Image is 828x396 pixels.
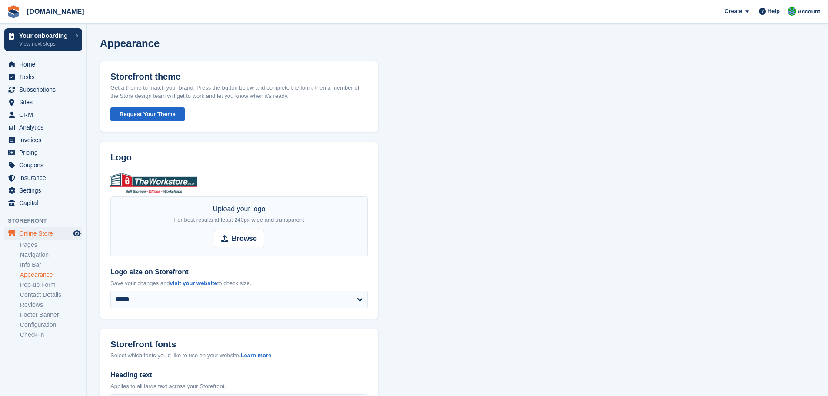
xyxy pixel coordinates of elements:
span: Capital [19,197,71,209]
button: Request Your Theme [110,107,185,122]
p: Your onboarding [19,33,71,39]
span: Coupons [19,159,71,171]
span: Create [725,7,742,16]
span: Storefront [8,216,86,225]
span: Pricing [19,146,71,159]
a: Configuration [20,321,82,329]
img: Mark Bignell [788,7,796,16]
p: View next steps [19,40,71,48]
h2: Storefront theme [110,72,180,82]
a: Navigation [20,251,82,259]
a: Preview store [72,228,82,239]
span: Tasks [19,71,71,83]
input: Browse [214,230,264,247]
span: For best results at least 240px wide and transparent [174,216,304,223]
img: stora-icon-8386f47178a22dfd0bd8f6a31ec36ba5ce8667c1dd55bd0f319d3a0aa187defe.svg [7,5,20,18]
a: menu [4,96,82,108]
span: Help [768,7,780,16]
p: Get a theme to match your brand. Press the button below and complete the form, then a member of t... [110,83,368,100]
a: menu [4,134,82,146]
div: Select which fonts you'd like to use on your website. [110,351,368,360]
span: Settings [19,184,71,196]
img: TWS%20-%20LOGO-1000.png [110,173,197,193]
strong: Browse [232,233,257,244]
span: Subscriptions [19,83,71,96]
a: visit your website [170,280,217,286]
span: Home [19,58,71,70]
a: menu [4,58,82,70]
a: menu [4,159,82,171]
a: Pop-up Form [20,281,82,289]
span: CRM [19,109,71,121]
a: menu [4,184,82,196]
a: menu [4,109,82,121]
a: menu [4,172,82,184]
span: Online Store [19,227,71,240]
a: Footer Banner [20,311,82,319]
span: Insurance [19,172,71,184]
h2: Storefront fonts [110,339,176,349]
div: Upload your logo [174,204,304,225]
span: Invoices [19,134,71,146]
a: menu [4,83,82,96]
span: Sites [19,96,71,108]
a: menu [4,121,82,133]
p: Applies to all large text across your Storefront. [110,382,368,391]
a: Learn more [240,352,271,359]
span: Account [798,7,820,16]
a: [DOMAIN_NAME] [23,4,88,19]
label: Logo size on Storefront [110,267,368,277]
span: Analytics [19,121,71,133]
p: Save your changes and to check size. [110,279,368,288]
a: Check-in [20,331,82,339]
a: Contact Details [20,291,82,299]
h1: Appearance [100,37,160,49]
a: Your onboarding View next steps [4,28,82,51]
a: menu [4,71,82,83]
a: menu [4,146,82,159]
a: menu [4,227,82,240]
label: Heading text [110,370,368,380]
a: menu [4,197,82,209]
a: Appearance [20,271,82,279]
a: Info Bar [20,261,82,269]
a: Reviews [20,301,82,309]
h2: Logo [110,153,368,163]
a: Pages [20,241,82,249]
